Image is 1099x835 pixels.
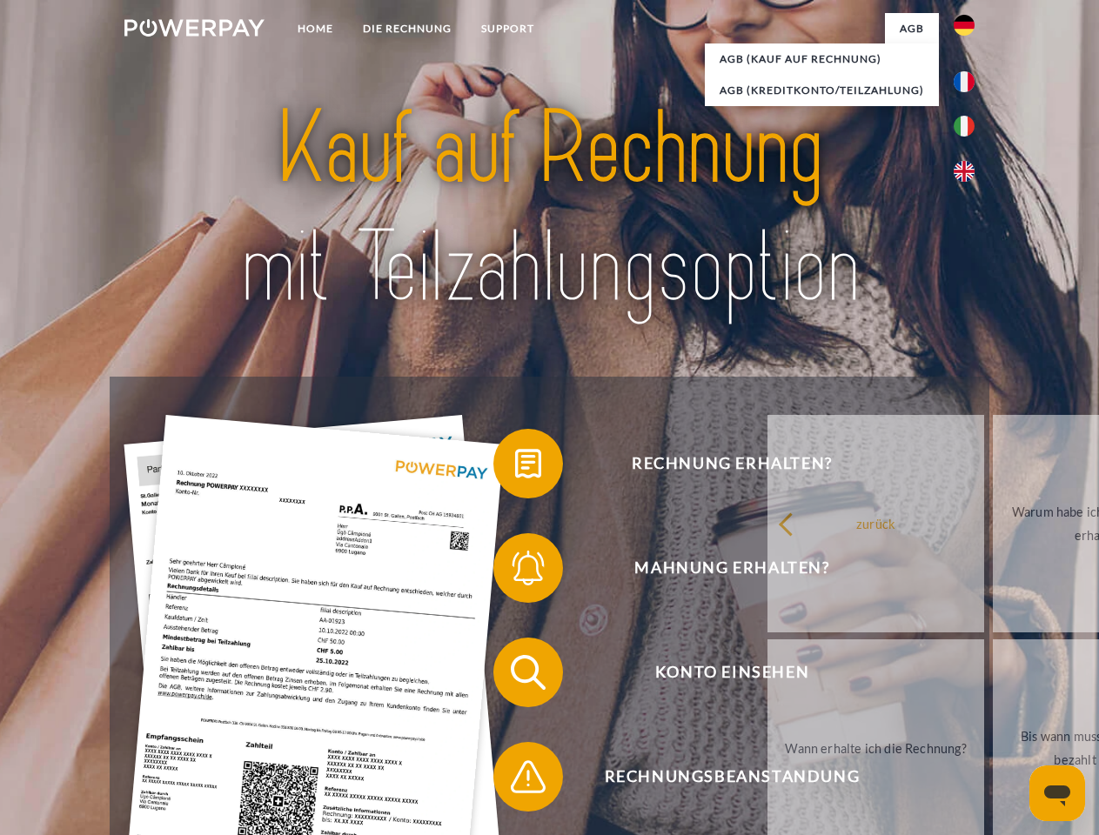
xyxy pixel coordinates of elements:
[506,651,550,694] img: qb_search.svg
[778,511,974,535] div: zurück
[506,442,550,485] img: qb_bill.svg
[519,533,945,603] span: Mahnung erhalten?
[124,19,265,37] img: logo-powerpay-white.svg
[778,736,974,759] div: Wann erhalte ich die Rechnung?
[954,15,975,36] img: de
[519,429,945,498] span: Rechnung erhalten?
[519,638,945,707] span: Konto einsehen
[283,13,348,44] a: Home
[506,755,550,798] img: qb_warning.svg
[493,638,946,707] button: Konto einsehen
[954,71,975,92] img: fr
[493,429,946,498] button: Rechnung erhalten?
[705,43,939,75] a: AGB (Kauf auf Rechnung)
[506,546,550,590] img: qb_bell.svg
[166,83,933,333] img: title-powerpay_de.svg
[348,13,466,44] a: DIE RECHNUNG
[885,13,939,44] a: agb
[705,75,939,106] a: AGB (Kreditkonto/Teilzahlung)
[519,742,945,812] span: Rechnungsbeanstandung
[1029,765,1085,821] iframe: Schaltfläche zum Öffnen des Messaging-Fensters
[493,742,946,812] button: Rechnungsbeanstandung
[466,13,549,44] a: SUPPORT
[493,533,946,603] button: Mahnung erhalten?
[954,116,975,137] img: it
[954,161,975,182] img: en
